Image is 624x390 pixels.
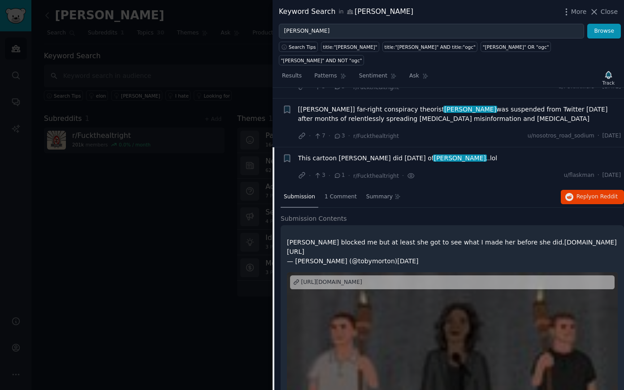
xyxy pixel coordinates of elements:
a: [[PERSON_NAME]] far-right conspiracy theorist[PERSON_NAME]was suspended from Twitter [DATE] after... [298,105,621,124]
span: u/flaskman [564,171,594,180]
span: · [598,171,599,180]
span: Patterns [314,72,337,80]
div: title:"[PERSON_NAME]" [323,44,377,50]
span: [DATE] [602,171,621,180]
span: r/Fuckthealtright [353,173,399,179]
span: r/Fuckthealtright [353,133,399,139]
a: Sentiment [356,69,400,87]
span: Results [282,72,302,80]
span: on Reddit [592,193,618,200]
span: · [348,171,350,180]
span: 1 Comment [325,193,357,201]
span: · [329,131,330,141]
div: [URL][DOMAIN_NAME] [301,279,362,287]
div: "[PERSON_NAME]" OR "ogc" [483,44,549,50]
span: Reply [576,193,618,201]
span: Submission [284,193,315,201]
span: · [309,171,311,180]
div: Keyword Search [PERSON_NAME] [279,6,413,17]
input: Try a keyword related to your business [279,24,584,39]
span: Ask [409,72,419,80]
span: · [309,131,311,141]
span: · [598,132,599,140]
button: Search Tips [279,42,318,52]
span: Sentiment [359,72,387,80]
span: [[PERSON_NAME]] far-right conspiracy theorist was suspended from Twitter [DATE] after months of r... [298,105,621,124]
span: [DATE] [602,132,621,140]
button: Track [599,69,618,87]
a: This cartoon [PERSON_NAME] did [DATE] of[PERSON_NAME]..lol [298,154,498,163]
a: [DOMAIN_NAME][URL] [287,239,617,255]
span: u/nosotros_road_sodium [528,132,594,140]
a: "[PERSON_NAME]" OR "ogc" [481,42,551,52]
blockquote: — [PERSON_NAME] (@tobymorton) [287,238,618,266]
button: Replyon Reddit [561,190,624,204]
span: Submission Contents [281,214,347,223]
span: Summary [366,193,393,201]
span: 3 [334,132,345,140]
div: Track [602,80,615,86]
span: Search Tips [289,44,316,50]
a: title:"[PERSON_NAME]" AND title:"ogc" [382,42,477,52]
span: More [571,7,587,17]
button: Close [589,7,618,17]
span: in [338,8,343,16]
a: Patterns [311,69,349,87]
span: · [348,131,350,141]
span: r/Fuckthealtright [353,84,399,90]
span: Close [601,7,618,17]
button: More [562,7,587,17]
span: · [329,171,330,180]
div: title:"[PERSON_NAME]" AND title:"ogc" [385,44,476,50]
span: · [402,171,404,180]
a: Ask [406,69,432,87]
div: "[PERSON_NAME]" AND NOT "ogc" [281,57,362,64]
span: [PERSON_NAME] [433,154,487,162]
span: 1 [334,171,345,180]
span: 3 [314,171,325,180]
a: title:"[PERSON_NAME]" [321,42,379,52]
p: [PERSON_NAME] blocked me but at least she got to see what I made her before she did. [287,238,618,257]
span: [PERSON_NAME] [443,106,497,113]
a: Results [279,69,305,87]
a: [DATE] [397,257,418,265]
span: 7 [314,132,325,140]
span: This cartoon [PERSON_NAME] did [DATE] of ..lol [298,154,498,163]
a: "[PERSON_NAME]" AND NOT "ogc" [279,55,364,65]
button: Browse [587,24,621,39]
